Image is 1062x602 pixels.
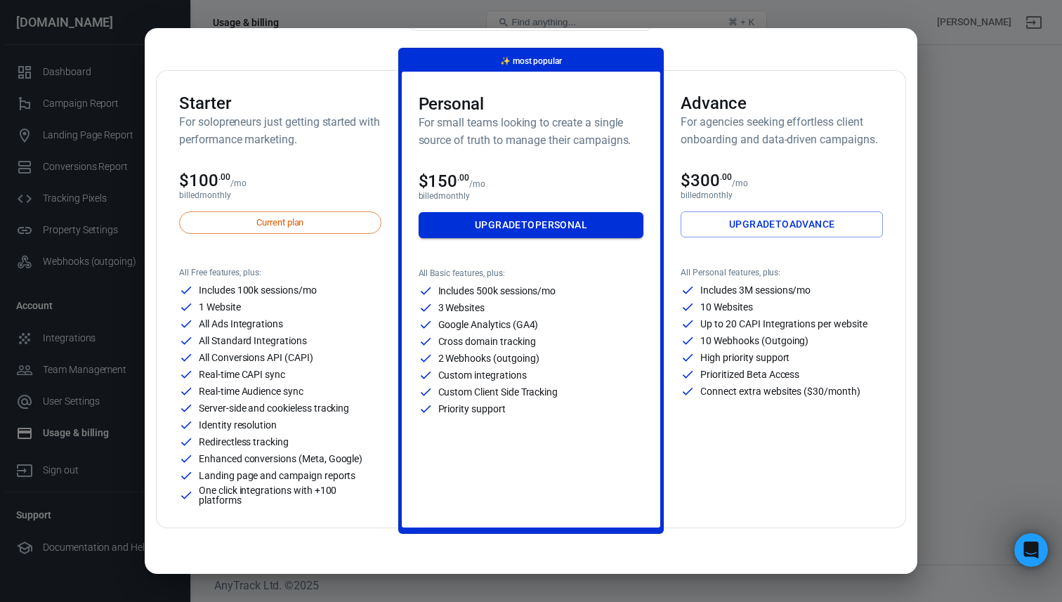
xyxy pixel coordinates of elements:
p: billed monthly [179,190,381,200]
p: billed monthly [419,191,644,201]
p: Landing page and campaign reports [199,471,355,480]
p: Custom Client Side Tracking [438,387,558,397]
p: Real-time Audience sync [199,386,303,396]
h3: Advance [681,93,883,113]
p: /mo [469,179,485,189]
a: UpgradetoPersonal [419,212,644,238]
p: All Ads Integrations [199,319,283,329]
p: /mo [732,178,748,188]
p: Prioritized Beta Access [700,369,799,379]
p: One click integrations with +100 platforms [199,485,381,505]
p: All Free features, plus: [179,268,381,277]
iframe: Intercom live chat [1014,533,1048,567]
p: Connect extra websites ($30/month) [700,386,860,396]
span: magic [500,56,511,66]
h6: For solopreneurs just getting started with performance marketing. [179,113,381,148]
p: billed monthly [681,190,883,200]
span: $150 [419,171,470,191]
sup: .00 [457,173,469,183]
h3: Personal [419,94,644,114]
p: All Personal features, plus: [681,268,883,277]
p: /mo [230,178,247,188]
p: Priority support [438,404,506,414]
p: 3 Websites [438,303,485,313]
h6: For small teams looking to create a single source of truth to manage their campaigns. [419,114,644,149]
span: Current plan [249,216,311,230]
p: All Standard Integrations [199,336,307,346]
sup: .00 [218,172,230,182]
p: Server-side and cookieless tracking [199,403,349,413]
p: Includes 3M sessions/mo [700,285,811,295]
p: High priority support [700,353,789,362]
sup: .00 [720,172,732,182]
p: Identity resolution [199,420,277,430]
p: Includes 500k sessions/mo [438,286,556,296]
span: $100 [179,171,230,190]
p: Redirectless tracking [199,437,289,447]
p: Includes 100k sessions/mo [199,285,317,295]
p: Google Analytics (GA4) [438,320,539,329]
span: $300 [681,171,732,190]
p: Up to 20 CAPI Integrations per website [700,319,867,329]
p: 1 Website [199,302,241,312]
a: UpgradetoAdvance [681,211,883,237]
p: 10 Webhooks (Outgoing) [700,336,808,346]
p: 10 Websites [700,302,752,312]
p: 2 Webhooks (outgoing) [438,353,539,363]
p: Enhanced conversions (Meta, Google) [199,454,362,464]
p: Cross domain tracking [438,336,536,346]
p: most popular [500,54,562,69]
h6: For agencies seeking effortless client onboarding and data-driven campaigns. [681,113,883,148]
p: All Conversions API (CAPI) [199,353,313,362]
p: All Basic features, plus: [419,268,644,278]
h3: Starter [179,93,381,113]
p: Real-time CAPI sync [199,369,285,379]
p: Custom integrations [438,370,527,380]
